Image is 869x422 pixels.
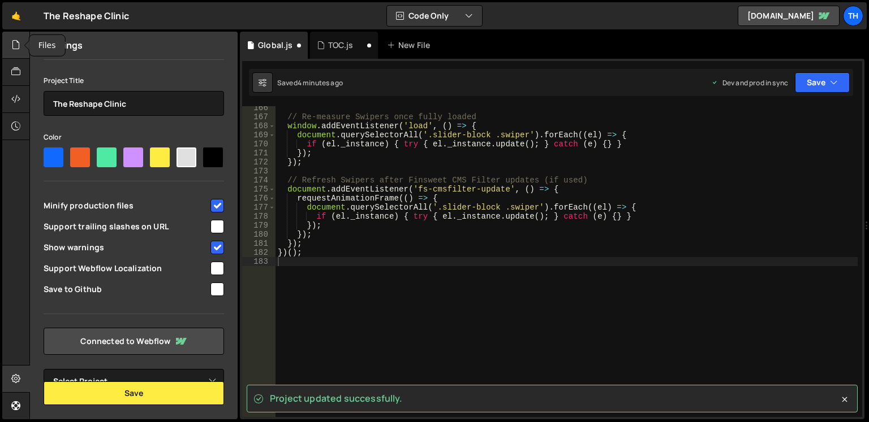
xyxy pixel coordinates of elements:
[242,248,276,257] div: 182
[242,176,276,185] div: 174
[2,2,30,29] a: 🤙
[242,112,276,121] div: 167
[242,221,276,230] div: 179
[44,381,224,405] button: Save
[242,140,276,149] div: 170
[242,230,276,239] div: 180
[795,72,850,93] button: Save
[29,35,65,56] div: Files
[242,103,276,112] div: 166
[328,40,353,51] div: TOC.js
[44,75,84,86] label: Project Title
[242,130,276,140] div: 169
[387,6,482,26] button: Code Only
[387,40,434,51] div: New File
[44,328,224,355] a: Connected to Webflow
[242,185,276,194] div: 175
[44,284,209,295] span: Save to Github
[44,263,209,274] span: Support Webflow Localization
[843,6,863,26] a: Th
[242,239,276,248] div: 181
[242,149,276,158] div: 171
[44,200,209,211] span: Minify production files
[270,392,403,404] span: Project updated successfully.
[44,242,209,253] span: Show warnings
[44,221,209,232] span: Support trailing slashes on URL
[44,91,224,116] input: Project name
[298,78,343,88] div: 4 minutes ago
[242,203,276,212] div: 177
[242,194,276,203] div: 176
[277,78,343,88] div: Saved
[258,40,292,51] div: Global.js
[242,121,276,130] div: 168
[242,158,276,167] div: 172
[44,9,129,23] div: The Reshape Clinic
[242,257,276,266] div: 183
[738,6,840,26] a: [DOMAIN_NAME]
[242,167,276,176] div: 173
[711,78,788,88] div: Dev and prod in sync
[242,212,276,221] div: 178
[44,132,62,143] label: Color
